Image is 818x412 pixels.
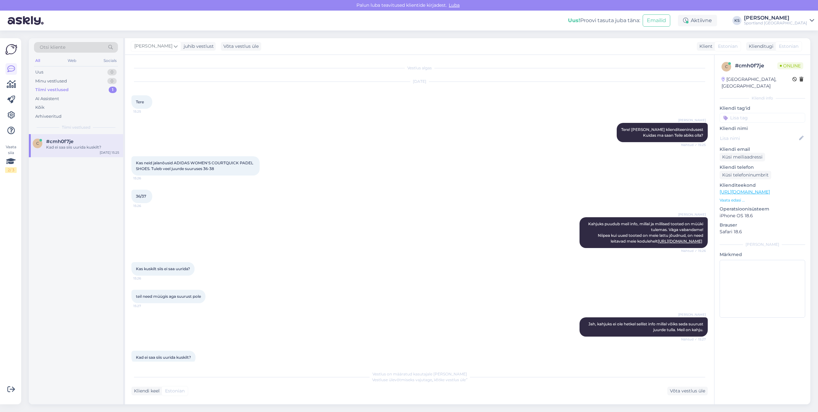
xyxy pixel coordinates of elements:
div: Vaata siia [5,144,17,173]
span: 15:27 [133,304,157,308]
div: Tiimi vestlused [35,87,69,93]
span: [PERSON_NAME] [134,43,172,50]
p: Kliendi tag'id [720,105,805,112]
div: Vestlus algas [131,65,708,71]
div: Klienditugi [746,43,773,50]
span: Tere [136,99,144,104]
div: Kad ei saa siis uurida kuskilt? [46,144,119,150]
p: Operatsioonisüsteem [720,206,805,212]
div: Võta vestlus üle [667,387,708,395]
span: [PERSON_NAME] [678,118,706,123]
p: iPhone OS 18.6 [720,212,805,219]
span: 15:26 [133,176,157,181]
a: [URL][DOMAIN_NAME] [658,239,702,244]
span: Vestlus on määratud kasutajale [PERSON_NAME] [372,372,467,376]
div: 0 [107,78,117,84]
span: Nähtud ✓ 15:25 [681,142,706,147]
input: Lisa tag [720,113,805,123]
span: 15:26 [133,276,157,281]
span: 36/37 [136,194,146,199]
div: 0 [107,69,117,75]
b: Uus! [568,17,580,23]
div: Arhiveeritud [35,113,62,120]
a: [URL][DOMAIN_NAME] [720,189,770,195]
div: Küsi telefoninumbrit [720,171,771,179]
span: Luba [447,2,462,8]
div: [PERSON_NAME] [720,242,805,247]
div: All [34,56,41,65]
p: Vaata edasi ... [720,197,805,203]
p: Klienditeekond [720,182,805,189]
div: Aktiivne [678,15,717,26]
p: Kliendi telefon [720,164,805,171]
span: Kas neid jalanõusid ADIDAS WOMEN'S COURTQUICK PADEL SHOES. Tuleb veel juurde suuruses 36-38 [136,160,254,171]
div: AI Assistent [35,96,59,102]
div: 2 / 3 [5,167,17,173]
span: Online [777,62,803,69]
div: [GEOGRAPHIC_DATA], [GEOGRAPHIC_DATA] [722,76,792,90]
span: Kad ei saa siis uurida kuskilt? [136,355,191,360]
span: Estonian [718,43,738,50]
p: Safari 18.6 [720,228,805,235]
span: teil need müügis aga suurust pole [136,294,201,299]
i: „Võtke vestlus üle” [432,377,467,382]
span: Tiimi vestlused [62,124,90,130]
div: Web [66,56,78,65]
div: Sportland [GEOGRAPHIC_DATA] [744,21,807,26]
span: c [725,64,728,69]
div: juhib vestlust [181,43,214,50]
input: Lisa nimi [720,135,798,142]
div: Klient [697,43,713,50]
div: Socials [102,56,118,65]
div: Uus [35,69,43,75]
div: Proovi tasuta juba täna: [568,17,640,24]
span: Kahjuks puudub meil info, millal ja millised tooted on müüki tulemas. Väga vabandame! Niipea kui ... [588,221,704,244]
span: Tere! [PERSON_NAME] klienditeenindusest Kuidas ma saan Teile abiks olla? [621,127,703,138]
span: Jah, kahjuks ei ole hetkel sellist info millal võiks seda suurust juurde tulla. Meil on kahju. [588,322,704,332]
span: [PERSON_NAME] [678,312,706,317]
button: Emailid [643,14,670,27]
span: Nähtud ✓ 15:27 [681,337,706,342]
p: Märkmed [720,251,805,258]
div: [PERSON_NAME] [744,15,807,21]
div: Võta vestlus üle [221,42,261,51]
span: 15:25 [133,109,157,114]
span: #cmh0f7je [46,139,73,144]
img: Askly Logo [5,43,17,56]
p: Kliendi email [720,146,805,153]
div: Kliendi info [720,95,805,101]
div: # cmh0f7je [735,62,777,70]
div: Kõik [35,104,45,111]
div: [DATE] 15:25 [100,150,119,155]
div: KS [732,16,741,25]
span: 15:26 [133,203,157,208]
p: Kliendi nimi [720,125,805,132]
p: Brauser [720,222,805,228]
span: Kas kuskilt siis ei saa uurida? [136,266,190,271]
div: Küsi meiliaadressi [720,153,765,161]
span: c [36,141,39,146]
span: Estonian [779,43,798,50]
div: [DATE] [131,79,708,84]
a: [PERSON_NAME]Sportland [GEOGRAPHIC_DATA] [744,15,814,26]
span: [PERSON_NAME] [678,212,706,217]
span: Nähtud ✓ 15:26 [681,248,706,253]
span: Estonian [165,388,185,394]
div: Minu vestlused [35,78,67,84]
span: Vestluse ülevõtmiseks vajutage [372,377,467,382]
div: 1 [109,87,117,93]
div: Kliendi keel [131,388,160,394]
span: Otsi kliente [40,44,65,51]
